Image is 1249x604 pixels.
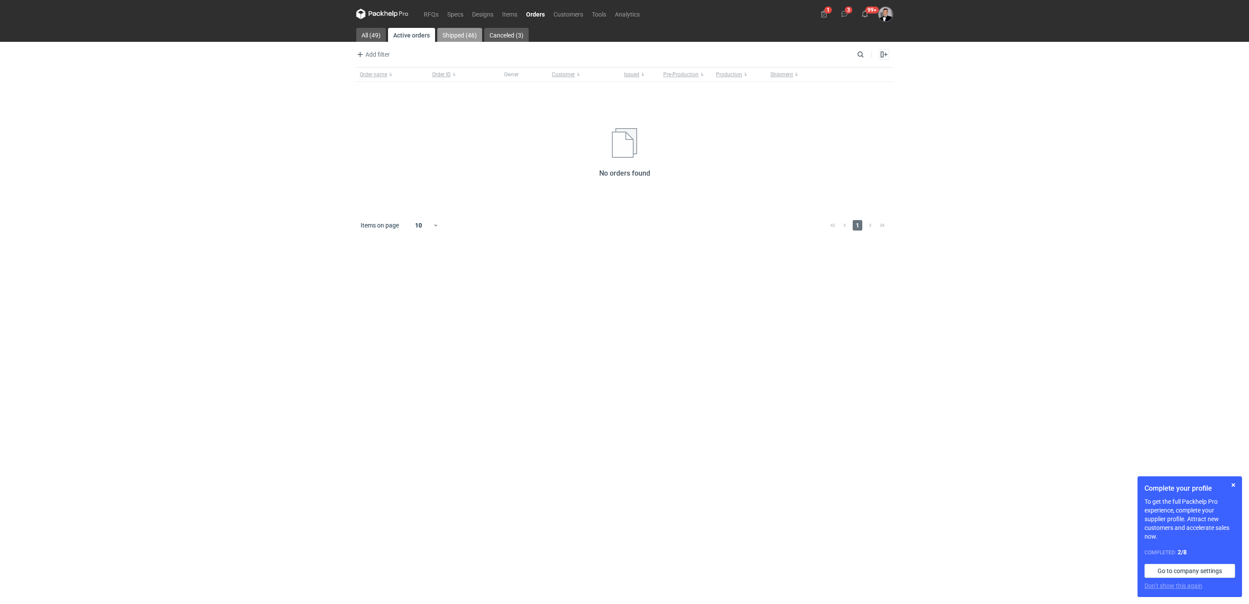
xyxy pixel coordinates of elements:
button: 3 [837,7,851,21]
a: Orders [522,9,549,19]
svg: Packhelp Pro [356,9,408,19]
img: Filip Sobolewski [878,7,893,21]
button: 1 [817,7,831,21]
a: Designs [468,9,498,19]
span: Items on page [361,221,399,230]
strong: 2 / 8 [1178,549,1187,556]
a: Specs [443,9,468,19]
a: Customers [549,9,587,19]
a: Go to company settings [1144,564,1235,578]
span: 1 [853,220,862,231]
h2: No orders found [599,168,650,179]
a: RFQs [419,9,443,19]
a: Analytics [611,9,644,19]
a: Active orders [388,28,435,42]
a: Shipped (46) [437,28,482,42]
a: Items [498,9,522,19]
input: Search [855,49,883,60]
a: All (49) [356,28,386,42]
button: Skip for now [1228,480,1239,490]
button: Add filter [354,49,390,60]
a: Tools [587,9,611,19]
h1: Complete your profile [1144,483,1235,494]
p: To get the full Packhelp Pro experience, complete your supplier profile. Attract new customers an... [1144,497,1235,541]
div: 10 [405,219,433,231]
a: Canceled (3) [484,28,529,42]
div: Completed: [1144,548,1235,557]
button: 99+ [858,7,872,21]
button: Don’t show this again [1144,581,1202,590]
